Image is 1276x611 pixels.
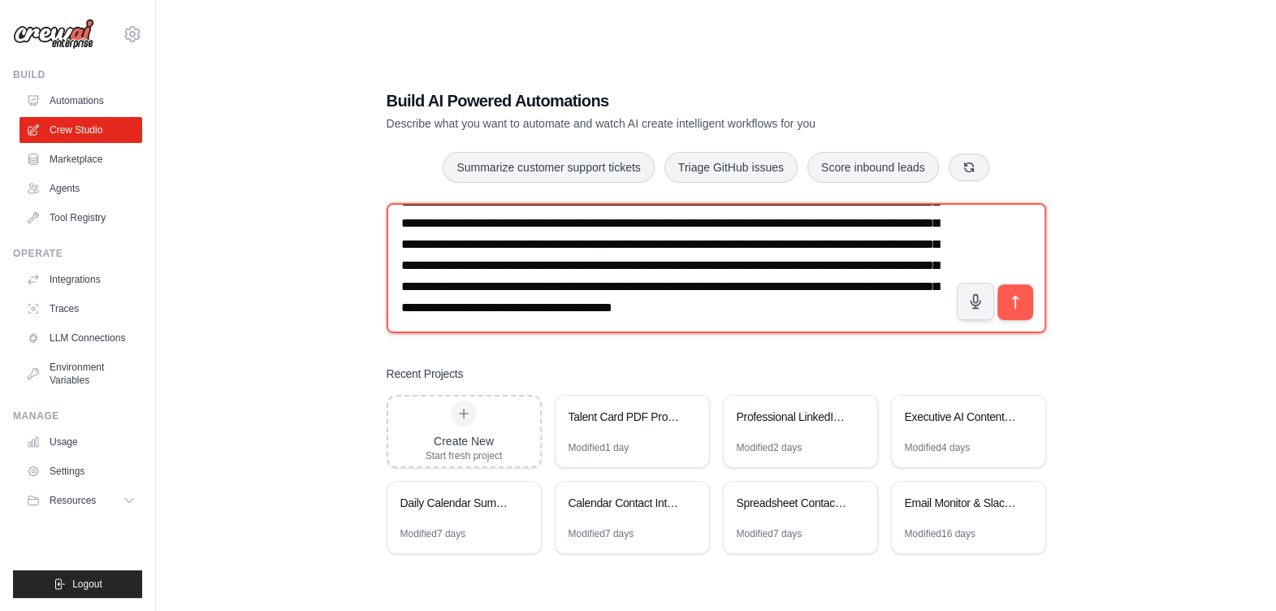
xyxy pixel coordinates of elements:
a: Usage [19,429,142,455]
a: Crew Studio [19,117,142,143]
div: Create New [426,433,503,449]
div: Email Monitor & Slack Alerter [905,495,1016,511]
button: Get new suggestions [949,154,989,181]
div: Daily Calendar Summary Automation [400,495,512,511]
button: Click to speak your automation idea [957,283,994,320]
a: Environment Variables [19,354,142,393]
button: Score inbound leads [807,152,939,183]
p: Describe what you want to automate and watch AI create intelligent workflows for you [387,115,932,132]
a: Marketplace [19,146,142,172]
button: Logout [13,570,142,598]
div: Modified 7 days [400,527,466,540]
div: Modified 2 days [737,441,802,454]
div: Build [13,68,142,81]
div: Modified 7 days [737,527,802,540]
iframe: Chat Widget [1195,533,1276,611]
button: Summarize customer support tickets [443,152,654,183]
h1: Build AI Powered Automations [387,89,932,112]
div: Start fresh project [426,449,503,462]
div: Operate [13,247,142,260]
div: Modified 7 days [569,527,634,540]
button: Resources [19,487,142,513]
a: Tool Registry [19,205,142,231]
div: Talent Card PDF Processor [569,409,680,425]
div: Spreadsheet Contact Emailer [737,495,848,511]
button: Triage GitHub issues [664,152,798,183]
img: Logo [13,19,94,50]
div: Modified 4 days [905,441,971,454]
div: Calendar Contact Intelligence [569,495,680,511]
div: Executive AI Content Automation [905,409,1016,425]
div: Modified 1 day [569,441,629,454]
div: Modified 16 days [905,527,975,540]
a: LLM Connections [19,325,142,351]
div: Manage [13,409,142,422]
a: Automations [19,88,142,114]
div: Professional LinkedIn Profile Analyzer [737,409,848,425]
h3: Recent Projects [387,366,464,382]
a: Traces [19,296,142,322]
a: Integrations [19,266,142,292]
span: Resources [50,494,96,507]
a: Settings [19,458,142,484]
a: Agents [19,175,142,201]
span: Logout [72,578,102,591]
